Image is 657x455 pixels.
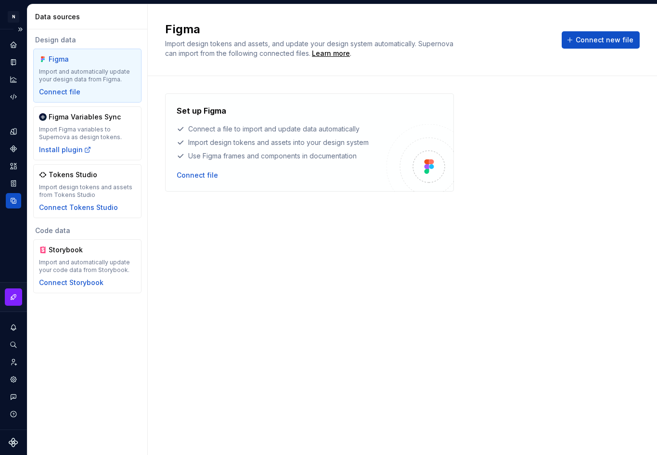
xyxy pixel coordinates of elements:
[2,6,25,27] button: N
[562,31,640,49] button: Connect new file
[312,49,350,58] a: Learn more
[39,183,136,199] div: Import design tokens and assets from Tokens Studio
[177,124,386,134] div: Connect a file to import and update data automatically
[6,72,21,87] a: Analytics
[6,193,21,208] a: Data sources
[177,170,218,180] button: Connect file
[39,145,91,155] button: Install plugin
[6,124,21,139] a: Design tokens
[6,158,21,174] a: Assets
[165,22,550,37] h2: Figma
[6,372,21,387] a: Settings
[6,141,21,156] a: Components
[33,239,142,293] a: StorybookImport and automatically update your code data from Storybook.Connect Storybook
[39,126,136,141] div: Import Figma variables to Supernova as design tokens.
[39,278,103,287] button: Connect Storybook
[39,203,118,212] button: Connect Tokens Studio
[6,37,21,52] a: Home
[310,50,351,57] span: .
[9,438,18,447] svg: Supernova Logo
[33,106,142,160] a: Figma Variables SyncImport Figma variables to Supernova as design tokens.Install plugin
[6,389,21,404] button: Contact support
[6,337,21,352] button: Search ⌘K
[576,35,633,45] span: Connect new file
[33,226,142,235] div: Code data
[6,176,21,191] a: Storybook stories
[177,105,226,117] h4: Set up Figma
[13,23,27,36] button: Expand sidebar
[33,49,142,103] a: FigmaImport and automatically update your design data from Figma.Connect file
[165,39,455,57] span: Import design tokens and assets, and update your design system automatically. Supernova can impor...
[177,138,386,147] div: Import design tokens and assets into your design system
[6,320,21,335] button: Notifications
[39,259,136,274] div: Import and automatically update your code data from Storybook.
[8,11,19,23] div: N
[6,54,21,70] a: Documentation
[6,354,21,370] a: Invite team
[39,68,136,83] div: Import and automatically update your design data from Figma.
[49,112,121,122] div: Figma Variables Sync
[49,245,95,255] div: Storybook
[33,35,142,45] div: Design data
[6,89,21,104] a: Code automation
[177,151,386,161] div: Use Figma frames and components in documentation
[33,164,142,218] a: Tokens StudioImport design tokens and assets from Tokens StudioConnect Tokens Studio
[49,54,95,64] div: Figma
[39,87,80,97] button: Connect file
[35,12,143,22] div: Data sources
[49,170,97,180] div: Tokens Studio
